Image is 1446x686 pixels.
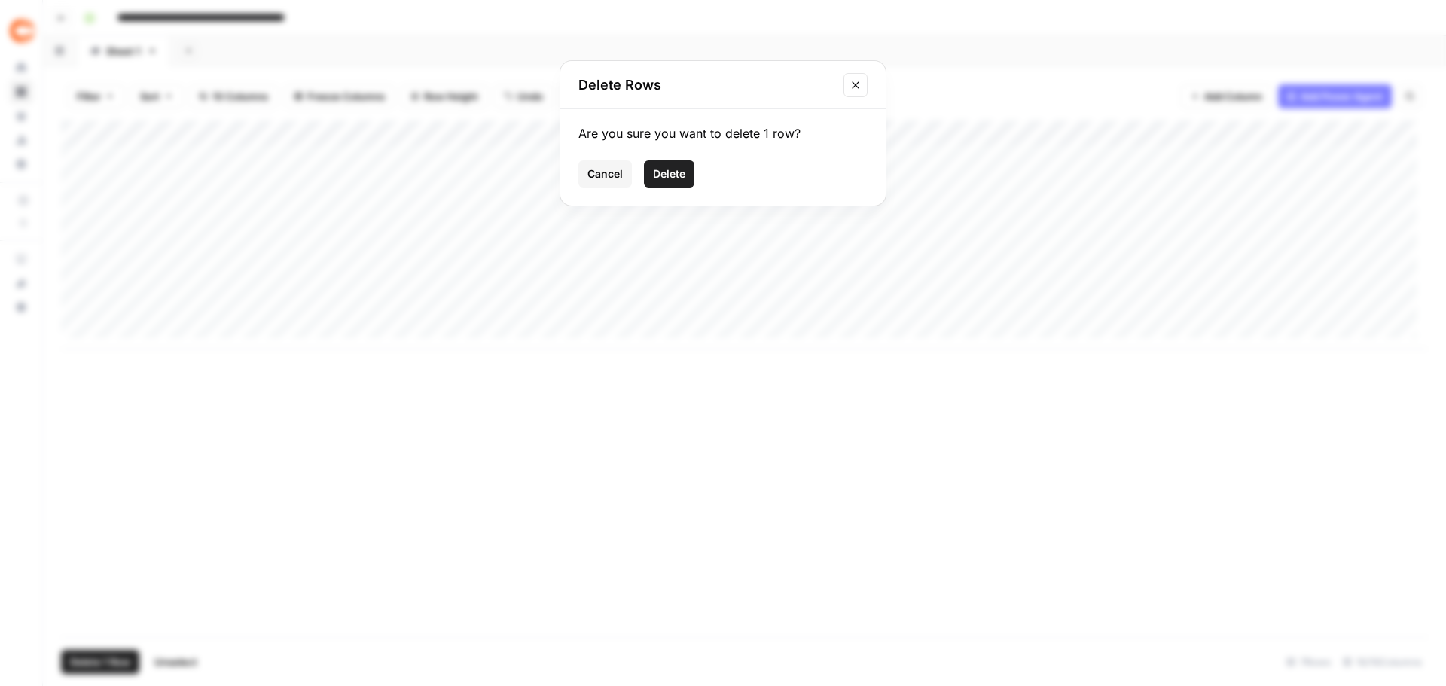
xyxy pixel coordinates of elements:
[653,166,685,181] span: Delete
[644,160,694,188] button: Delete
[578,124,868,142] div: Are you sure you want to delete 1 row?
[587,166,623,181] span: Cancel
[578,160,632,188] button: Cancel
[578,75,834,96] h2: Delete Rows
[843,73,868,97] button: Close modal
